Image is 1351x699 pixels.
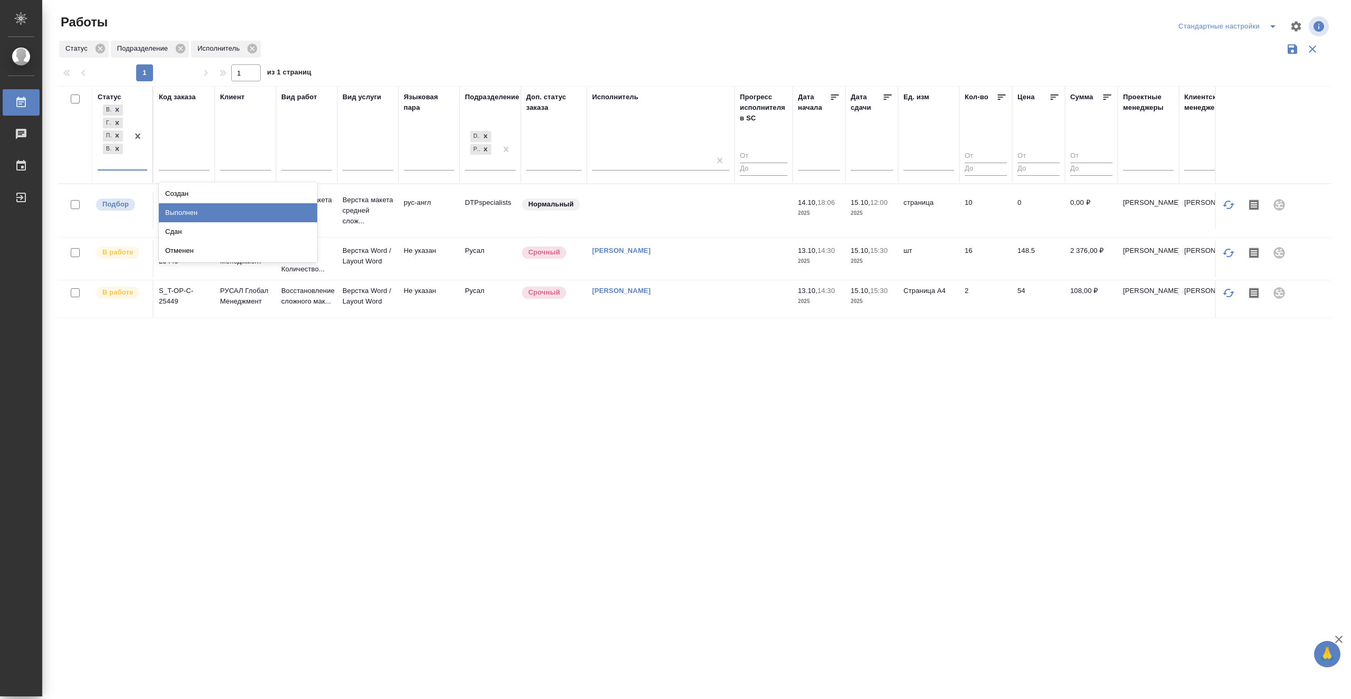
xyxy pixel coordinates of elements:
button: Скопировать мини-бриф [1241,280,1267,306]
div: DTPspecialists, Русал [469,143,492,156]
p: 12:00 [870,199,888,206]
span: 🙏 [1318,643,1336,665]
div: Исполнитель выполняет работу [95,286,147,300]
button: 🙏 [1314,641,1340,667]
button: Скопировать мини-бриф [1241,192,1267,218]
p: 18:06 [817,199,835,206]
input: От [1070,150,1112,163]
div: Отменен [159,241,317,260]
td: [PERSON_NAME] [1118,280,1179,317]
p: 2025 [798,256,840,267]
input: До [1070,163,1112,176]
button: Сохранить фильтры [1282,39,1302,59]
td: 148.5 [1012,240,1065,277]
td: рус-англ [398,192,460,229]
p: Верстка Word / Layout Word [342,286,393,307]
div: Кол-во [965,92,988,102]
p: 14:30 [817,247,835,254]
td: 0 [1012,192,1065,229]
div: Языковая пара [404,92,454,113]
td: Страница А4 [898,280,959,317]
td: 108,00 ₽ [1065,280,1118,317]
p: 15:30 [870,287,888,295]
p: Верстка Word / Layout Word [342,245,393,267]
td: Не указан [398,280,460,317]
p: 2025 [851,256,893,267]
p: 2025 [798,296,840,307]
a: [PERSON_NAME] [592,287,651,295]
span: Работы [58,14,108,31]
button: Сбросить фильтры [1302,39,1323,59]
div: Код заказа [159,92,196,102]
td: 2 [959,280,1012,317]
td: [PERSON_NAME] [1179,280,1240,317]
p: Подразделение [117,43,172,54]
td: [PERSON_NAME] [1118,192,1179,229]
p: 15.10, [851,287,870,295]
td: [PERSON_NAME] [1179,240,1240,277]
td: DTPspecialists [460,192,521,229]
td: шт [898,240,959,277]
div: Статус [59,41,109,58]
p: 15.10, [851,247,870,254]
div: Вид услуги [342,92,382,102]
div: Доп. статус заказа [526,92,582,113]
input: От [1017,150,1060,163]
td: Русал [460,280,521,317]
button: Обновить [1216,280,1241,306]
input: От [965,150,1007,163]
div: Проект не привязан [1267,240,1292,266]
div: DTPspecialists, Русал [469,130,492,143]
div: Создан [159,184,317,203]
p: В работе [102,247,133,258]
div: Клиентские менеджеры [1184,92,1235,113]
div: Исполнитель [191,41,261,58]
div: split button [1176,18,1283,35]
p: 15.10, [851,199,870,206]
input: До [740,163,787,176]
td: Не указан [398,240,460,277]
a: [PERSON_NAME] [592,247,651,254]
div: Вид работ [281,92,317,102]
p: РУСАЛ Глобал Менеджмент [220,286,271,307]
div: Проект не привязан [1267,280,1292,306]
div: Цена [1017,92,1035,102]
input: От [740,150,787,163]
div: Готов к работе [103,118,111,129]
p: 14.10, [798,199,817,206]
div: Клиент [220,92,244,102]
td: [PERSON_NAME] [1179,192,1240,229]
div: Подразделение [111,41,189,58]
span: Настроить таблицу [1283,14,1309,39]
div: В ожидании [103,105,111,116]
p: 2025 [851,208,893,219]
div: Проектные менеджеры [1123,92,1174,113]
p: 2025 [851,296,893,307]
div: Выполнен [159,203,317,222]
div: Дата начала [798,92,830,113]
div: Статус [98,92,121,102]
div: Дата сдачи [851,92,882,113]
p: Срочный [528,247,560,258]
p: Верстка макета средней слож... [342,195,393,226]
td: 16 [959,240,1012,277]
td: [PERSON_NAME] [1118,240,1179,277]
td: Русал [460,240,521,277]
div: Проект не привязан [1267,192,1292,218]
td: страница [898,192,959,229]
td: 2 376,00 ₽ [1065,240,1118,277]
p: Нормальный [528,199,574,210]
div: Сдан [159,222,317,241]
p: В работе [102,287,133,298]
button: Обновить [1216,240,1241,266]
button: Обновить [1216,192,1241,218]
div: Русал [470,144,480,155]
p: 13.10, [798,287,817,295]
p: 15:30 [870,247,888,254]
p: Статус [65,43,91,54]
div: Подбор [103,130,111,141]
p: Восстановление сложного мак... [281,286,332,307]
span: из 1 страниц [267,66,311,81]
p: Срочный [528,287,560,298]
div: S_T-OP-C-25449 [159,286,210,307]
